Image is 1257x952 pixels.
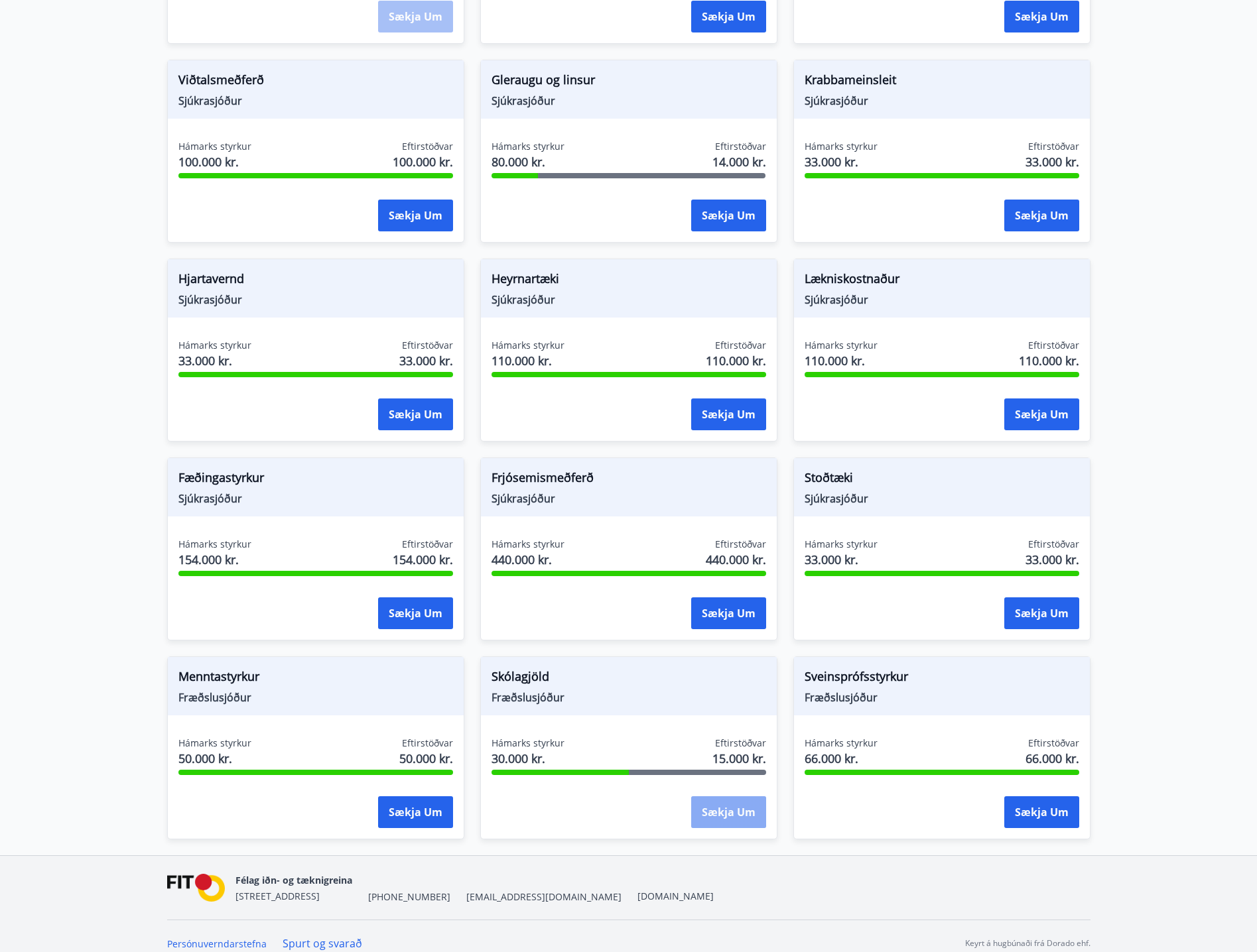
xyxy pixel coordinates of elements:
span: 66.000 kr. [1025,750,1079,767]
span: Eftirstöðvar [402,737,453,750]
span: 33.000 kr. [805,153,878,170]
button: Sækja um [691,796,766,828]
span: Hámarks styrkur [805,339,878,352]
a: [DOMAIN_NAME] [637,890,714,902]
span: 100.000 kr. [393,153,453,170]
span: [PHONE_NUMBER] [368,890,450,904]
span: 154.000 kr. [393,551,453,568]
span: Sjúkrasjóður [492,93,766,108]
span: 110.000 kr. [492,352,564,369]
span: Sjúkrasjóður [805,292,1079,307]
span: Hámarks styrkur [492,737,564,750]
span: 33.000 kr. [1025,153,1079,170]
span: Sjúkrasjóður [492,491,766,506]
span: Sjúkrasjóður [805,491,1079,506]
span: Eftirstöðvar [402,339,453,352]
span: Sjúkrasjóður [178,491,453,506]
span: Hámarks styrkur [178,737,251,750]
span: Hámarks styrkur [492,140,564,153]
span: 30.000 kr. [492,750,564,767]
span: Fæðingastyrkur [178,469,453,491]
span: [EMAIL_ADDRESS][DOMAIN_NAME] [466,890,622,904]
span: Frjósemismeðferð [492,469,766,491]
span: Menntastyrkur [178,668,453,690]
span: Eftirstöðvar [715,140,766,153]
button: Sækja um [1004,597,1079,629]
span: Eftirstöðvar [715,737,766,750]
button: Sækja um [378,796,453,828]
button: Sækja um [1004,398,1079,430]
span: 33.000 kr. [1025,551,1079,568]
span: 14.000 kr. [712,153,766,170]
span: Stoðtæki [805,469,1079,491]
span: Sveinsprófsstyrkur [805,668,1079,690]
span: Viðtalsmeðferð [178,71,453,93]
span: Sjúkrasjóður [178,93,453,108]
span: 110.000 kr. [1019,352,1079,369]
span: Hámarks styrkur [805,538,878,551]
span: Eftirstöðvar [1028,140,1079,153]
span: 33.000 kr. [399,352,453,369]
span: Hámarks styrkur [178,538,251,551]
span: 50.000 kr. [178,750,251,767]
button: Sækja um [1004,796,1079,828]
span: Eftirstöðvar [402,140,453,153]
span: Hámarks styrkur [805,140,878,153]
span: Skólagjöld [492,668,766,690]
span: 50.000 kr. [399,750,453,767]
span: Hámarks styrkur [805,737,878,750]
span: Eftirstöðvar [402,538,453,551]
span: 154.000 kr. [178,551,251,568]
span: Lækniskostnaður [805,270,1079,292]
p: Keyrt á hugbúnaði frá Dorado ehf. [965,937,1091,949]
button: Sækja um [378,200,453,231]
span: Sjúkrasjóður [492,292,766,307]
a: Persónuverndarstefna [167,937,267,950]
button: Sækja um [691,200,766,231]
span: Fræðslusjóður [178,690,453,705]
span: Heyrnartæki [492,270,766,292]
span: [STREET_ADDRESS] [235,890,320,902]
span: 66.000 kr. [805,750,878,767]
span: Gleraugu og linsur [492,71,766,93]
span: Eftirstöðvar [1028,538,1079,551]
a: Spurt og svarað [283,936,362,951]
span: Fræðslusjóður [492,690,766,705]
span: Hjartavernd [178,270,453,292]
button: Sækja um [1004,1,1079,32]
span: Sjúkrasjóður [178,292,453,307]
span: Eftirstöðvar [715,538,766,551]
img: FPQVkF9lTnNbbaRSFyT17YYeljoOGk5m51IhT0bO.png [167,874,226,902]
button: Sækja um [691,597,766,629]
button: Sækja um [378,398,453,430]
span: 80.000 kr. [492,153,564,170]
span: Krabbameinsleit [805,71,1079,93]
span: Hámarks styrkur [492,538,564,551]
span: 110.000 kr. [706,352,766,369]
span: Eftirstöðvar [1028,737,1079,750]
span: 110.000 kr. [805,352,878,369]
button: Sækja um [691,398,766,430]
button: Sækja um [1004,200,1079,231]
span: 440.000 kr. [706,551,766,568]
span: 33.000 kr. [805,551,878,568]
button: Sækja um [691,1,766,32]
span: Sjúkrasjóður [805,93,1079,108]
span: Fræðslusjóður [805,690,1079,705]
span: Hámarks styrkur [178,339,251,352]
span: Hámarks styrkur [492,339,564,352]
span: 33.000 kr. [178,352,251,369]
button: Sækja um [378,597,453,629]
span: 440.000 kr. [492,551,564,568]
span: 100.000 kr. [178,153,251,170]
span: 15.000 kr. [712,750,766,767]
span: Eftirstöðvar [715,339,766,352]
span: Félag iðn- og tæknigreina [235,874,352,886]
span: Eftirstöðvar [1028,339,1079,352]
span: Hámarks styrkur [178,140,251,153]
